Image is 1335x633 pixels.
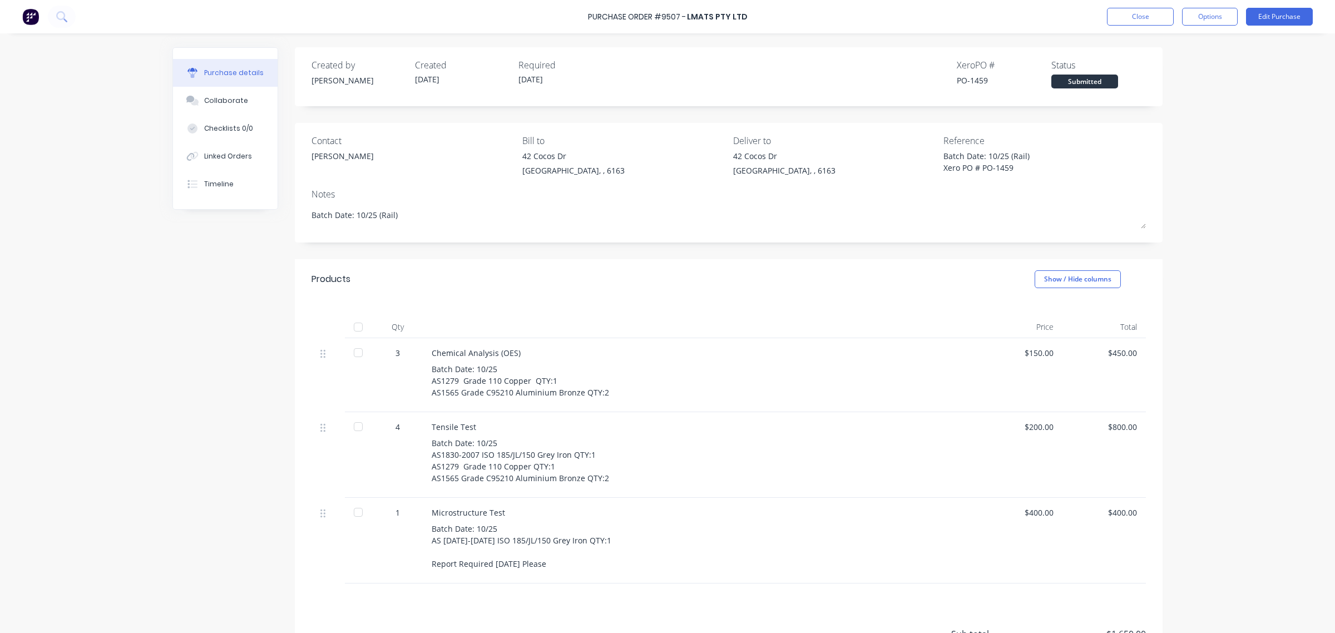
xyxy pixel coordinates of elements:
[311,58,406,72] div: Created by
[588,11,686,23] div: Purchase Order #9507 -
[173,170,278,198] button: Timeline
[204,123,253,133] div: Checklists 0/0
[988,347,1054,359] div: $150.00
[687,11,748,23] div: LMATS PTY LTD
[988,507,1054,518] div: $400.00
[204,179,234,189] div: Timeline
[733,150,835,162] div: 42 Cocos Dr
[173,87,278,115] button: Collaborate
[204,68,264,78] div: Purchase details
[204,96,248,106] div: Collaborate
[1062,316,1146,338] div: Total
[432,523,970,570] div: Batch Date: 10/25 AS [DATE]-[DATE] ISO 185/JL/150 Grey Iron QTY:1 Report Required [DATE] Please
[522,134,725,147] div: Bill to
[1246,8,1313,26] button: Edit Purchase
[733,134,936,147] div: Deliver to
[1051,58,1146,72] div: Status
[432,507,970,518] div: Microstructure Test
[1071,421,1137,433] div: $800.00
[979,316,1062,338] div: Price
[382,347,414,359] div: 3
[1182,8,1238,26] button: Options
[432,347,970,359] div: Chemical Analysis (OES)
[432,421,970,433] div: Tensile Test
[173,59,278,87] button: Purchase details
[1071,347,1137,359] div: $450.00
[311,134,514,147] div: Contact
[311,273,350,286] div: Products
[173,142,278,170] button: Linked Orders
[204,151,252,161] div: Linked Orders
[311,150,374,162] div: [PERSON_NAME]
[22,8,39,25] img: Factory
[1071,507,1137,518] div: $400.00
[957,58,1051,72] div: Xero PO #
[522,150,625,162] div: 42 Cocos Dr
[943,150,1082,175] textarea: Batch Date: 10/25 (Rail) Xero PO # PO-1459
[1051,75,1118,88] div: Submitted
[173,115,278,142] button: Checklists 0/0
[522,165,625,176] div: [GEOGRAPHIC_DATA], , 6163
[432,437,970,484] div: Batch Date: 10/25 AS1830-2007 ISO 185/JL/150 Grey Iron QTY:1 AS1279 Grade 110 Copper QTY:1 AS1565...
[373,316,423,338] div: Qty
[382,507,414,518] div: 1
[1035,270,1121,288] button: Show / Hide columns
[415,58,510,72] div: Created
[382,421,414,433] div: 4
[311,204,1146,229] textarea: Batch Date: 10/25 (Rail)
[432,363,970,398] div: Batch Date: 10/25 AS1279 Grade 110 Copper QTY:1 AS1565 Grade C95210 Aluminium Bronze QTY:2
[311,187,1146,201] div: Notes
[957,75,1051,86] div: PO-1459
[943,134,1146,147] div: Reference
[311,75,406,86] div: [PERSON_NAME]
[1107,8,1174,26] button: Close
[518,58,613,72] div: Required
[733,165,835,176] div: [GEOGRAPHIC_DATA], , 6163
[988,421,1054,433] div: $200.00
